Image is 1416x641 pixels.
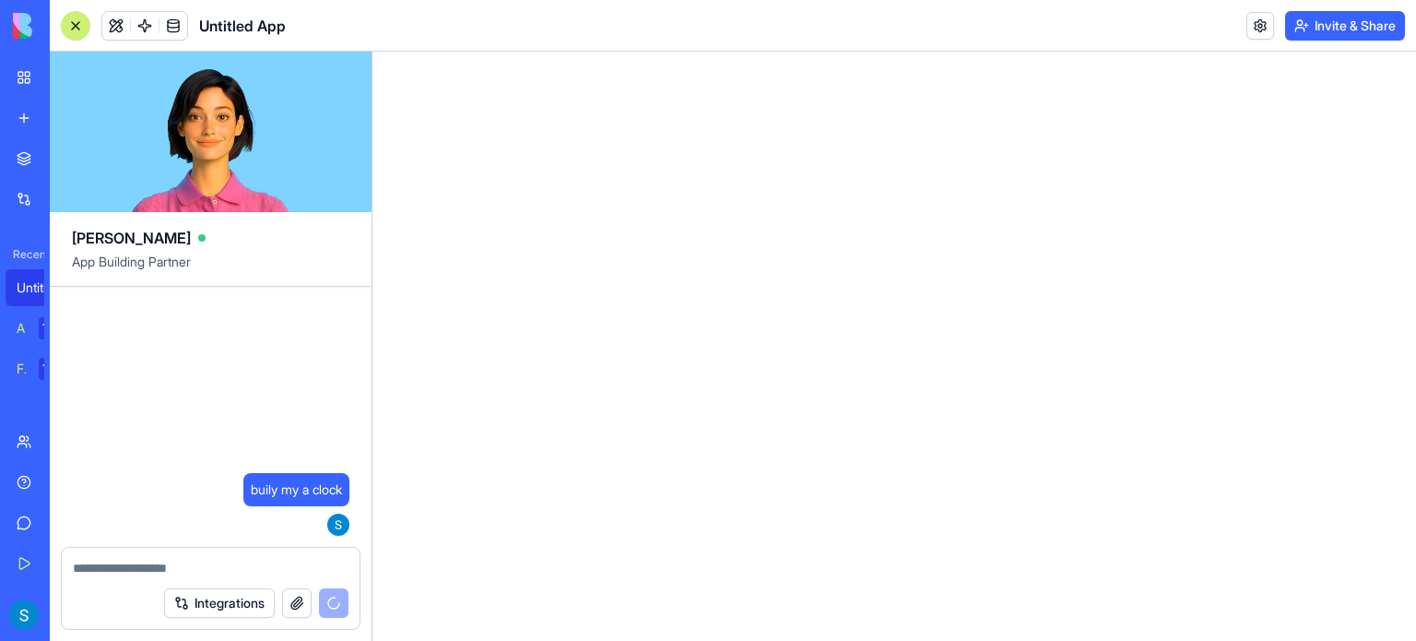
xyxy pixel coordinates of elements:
a: Feedback FormTRY [6,350,79,387]
a: Untitled App [6,269,79,306]
div: Feedback Form [17,360,26,378]
img: ACg8ocIONiYBM6EVc36bHDqco87kOcakNWeH-El51QWeJDAD8au3x-s=s96-c [327,514,349,536]
span: Untitled App [199,15,286,37]
span: App Building Partner [72,253,349,286]
img: ACg8ocIONiYBM6EVc36bHDqco87kOcakNWeH-El51QWeJDAD8au3x-s=s96-c [9,600,39,630]
img: logo [13,13,127,39]
span: [PERSON_NAME] [72,227,191,249]
span: buily my a clock [251,481,342,499]
div: AI Logo Generator [17,319,26,338]
a: AI Logo GeneratorTRY [6,310,79,347]
button: Invite & Share [1285,11,1405,41]
span: Recent [6,247,44,262]
div: Untitled App [17,279,68,297]
div: TRY [39,358,68,380]
div: TRY [39,317,68,339]
button: Integrations [164,588,275,618]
